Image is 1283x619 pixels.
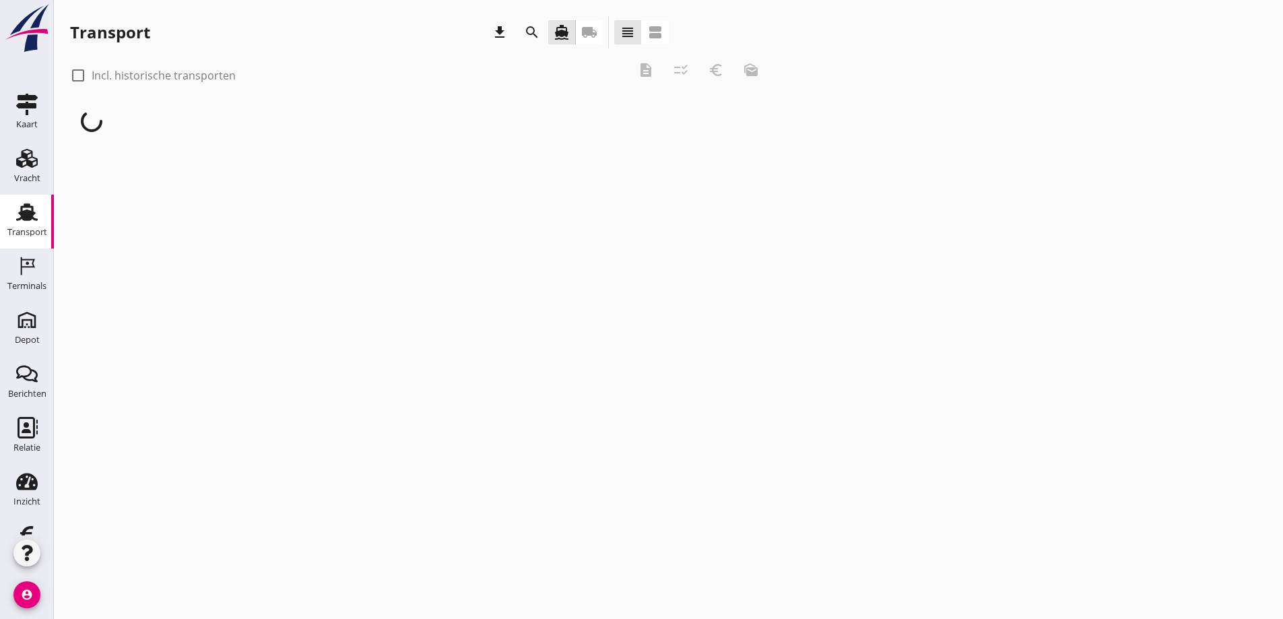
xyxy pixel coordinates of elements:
div: Depot [15,335,40,344]
div: Berichten [8,389,46,398]
i: search [524,24,540,40]
i: account_circle [13,581,40,608]
div: Vracht [14,174,40,183]
i: local_shipping [581,24,597,40]
div: Relatie [13,443,40,452]
div: Transport [70,22,150,43]
div: Transport [7,228,47,236]
label: Incl. historische transporten [92,69,236,82]
div: Inzicht [13,497,40,506]
div: Terminals [7,282,46,290]
i: view_agenda [647,24,663,40]
div: Kaart [16,120,38,129]
img: logo-small.a267ee39.svg [3,3,51,53]
i: directions_boat [554,24,570,40]
i: download [492,24,508,40]
i: view_headline [620,24,636,40]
